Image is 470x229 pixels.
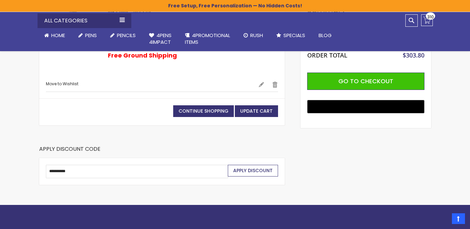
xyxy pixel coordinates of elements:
span: Continue Shopping [179,108,228,114]
a: 310 [421,14,433,26]
span: Pens [85,32,97,39]
button: Buy with GPay [307,100,424,113]
a: Pens [72,28,104,43]
span: Home [51,32,65,39]
span: Go to Checkout [338,77,393,85]
div: All Categories [38,13,131,28]
span: Rush [250,32,263,39]
span: 4Pens 4impact [149,32,172,45]
button: Go to Checkout [307,73,424,90]
a: Specials [270,28,312,43]
span: Update Cart [240,108,273,114]
a: Pencils [104,28,142,43]
span: 4PROMOTIONAL ITEMS [185,32,230,45]
p: Free Ground Shipping [108,51,177,60]
span: Blog [319,32,332,39]
a: Blog [312,28,338,43]
a: Move to Wishlist [46,81,78,87]
span: Specials [283,32,305,39]
strong: Order Total [307,50,347,59]
a: Continue Shopping [173,105,234,117]
a: 4PROMOTIONALITEMS [178,28,237,50]
button: Update Cart [235,105,278,117]
span: Apply Discount [233,167,273,174]
a: Home [38,28,72,43]
span: $303.80 [403,51,424,59]
span: Pencils [117,32,136,39]
span: 310 [427,14,434,20]
a: Rush [237,28,270,43]
strong: Apply Discount Code [39,145,100,158]
iframe: Google Customer Reviews [415,211,470,229]
a: 4Pens4impact [142,28,178,50]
